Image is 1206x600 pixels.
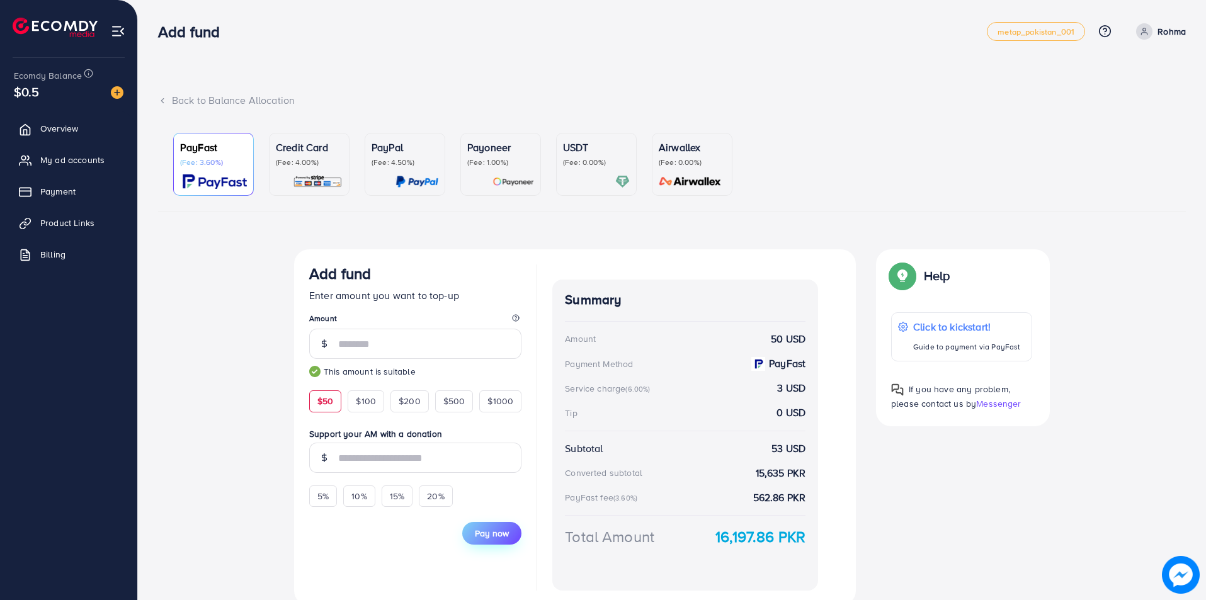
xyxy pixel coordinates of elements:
span: 10% [351,490,367,502]
h3: Add fund [158,23,230,41]
div: PayFast fee [565,491,641,504]
div: Total Amount [565,526,654,548]
p: (Fee: 0.00%) [563,157,630,167]
p: PayPal [372,140,438,155]
a: Rohma [1131,23,1186,40]
span: Messenger [976,397,1021,410]
small: (3.60%) [613,493,637,503]
img: card [183,174,247,189]
img: card [293,174,343,189]
strong: 50 USD [771,332,805,346]
p: (Fee: 1.00%) [467,157,534,167]
p: (Fee: 4.50%) [372,157,438,167]
img: card [655,174,725,189]
span: $100 [356,395,376,407]
p: (Fee: 3.60%) [180,157,247,167]
img: image [1162,556,1200,594]
span: 5% [317,490,329,502]
p: Payoneer [467,140,534,155]
span: My ad accounts [40,154,105,166]
img: Popup guide [891,383,904,396]
img: logo [13,18,98,37]
p: Help [924,268,950,283]
img: menu [111,24,125,38]
span: Payment [40,185,76,198]
img: card [395,174,438,189]
p: Click to kickstart! [913,319,1020,334]
img: Popup guide [891,264,914,287]
img: image [111,86,123,99]
span: metap_pakistan_001 [998,28,1074,36]
span: Overview [40,122,78,135]
p: Airwallex [659,140,725,155]
span: Ecomdy Balance [14,69,82,82]
div: Service charge [565,382,654,395]
div: Amount [565,332,596,345]
strong: 53 USD [771,441,805,456]
span: 15% [390,490,404,502]
p: Rohma [1158,24,1186,39]
img: card [615,174,630,189]
strong: 0 USD [777,405,805,420]
span: Product Links [40,217,94,229]
span: Pay now [475,527,509,540]
p: Enter amount you want to top-up [309,288,521,303]
span: $1000 [487,395,513,407]
span: $500 [443,395,465,407]
label: Support your AM with a donation [309,427,521,440]
a: metap_pakistan_001 [987,22,1085,41]
strong: PayFast [769,356,805,371]
p: Credit Card [276,140,343,155]
img: guide [309,366,321,377]
div: Subtotal [565,441,603,456]
p: (Fee: 0.00%) [659,157,725,167]
span: $0.5 [14,82,40,101]
span: Billing [40,248,65,261]
span: 20% [427,490,444,502]
p: USDT [563,140,630,155]
span: $200 [399,395,421,407]
a: Billing [9,242,128,267]
strong: 3 USD [777,381,805,395]
span: $50 [317,395,333,407]
span: If you have any problem, please contact us by [891,383,1010,410]
img: card [492,174,534,189]
small: (6.00%) [625,384,650,394]
div: Converted subtotal [565,467,642,479]
strong: 15,635 PKR [756,466,806,480]
img: payment [751,357,765,371]
strong: 16,197.86 PKR [715,526,805,548]
small: This amount is suitable [309,365,521,378]
a: My ad accounts [9,147,128,173]
a: Payment [9,179,128,204]
div: Payment Method [565,358,633,370]
h4: Summary [565,292,805,308]
div: Back to Balance Allocation [158,93,1186,108]
p: PayFast [180,140,247,155]
legend: Amount [309,313,521,329]
button: Pay now [462,522,521,545]
a: Overview [9,116,128,141]
h3: Add fund [309,264,371,283]
strong: 562.86 PKR [753,490,806,505]
div: Tip [565,407,577,419]
a: Product Links [9,210,128,235]
p: (Fee: 4.00%) [276,157,343,167]
p: Guide to payment via PayFast [913,339,1020,354]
